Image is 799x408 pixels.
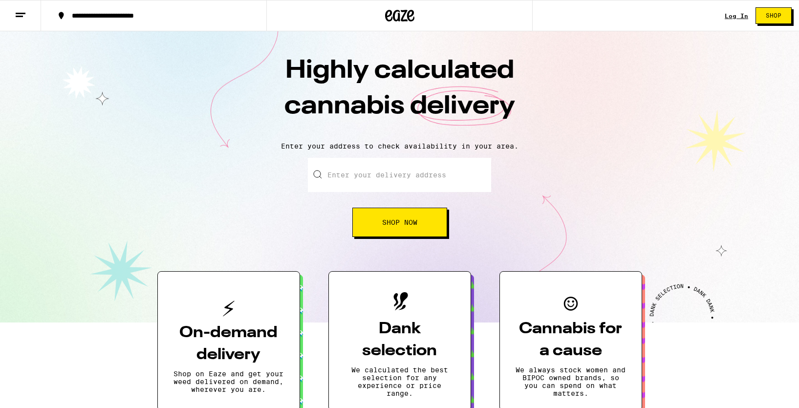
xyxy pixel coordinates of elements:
span: Shop [766,13,781,19]
a: Shop [748,7,799,24]
button: Shop [756,7,792,24]
p: We always stock women and BIPOC owned brands, so you can spend on what matters. [516,366,626,397]
h3: On-demand delivery [173,322,284,366]
p: We calculated the best selection for any experience or price range. [345,366,455,397]
span: Shop Now [382,219,417,226]
h3: Cannabis for a cause [516,318,626,362]
p: Shop on Eaze and get your weed delivered on demand, wherever you are. [173,370,284,393]
h1: Highly calculated cannabis delivery [229,53,571,134]
input: Enter your delivery address [308,158,491,192]
a: Log In [725,13,748,19]
h3: Dank selection [345,318,455,362]
button: Shop Now [352,208,447,237]
p: Enter your address to check availability in your area. [10,142,789,150]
